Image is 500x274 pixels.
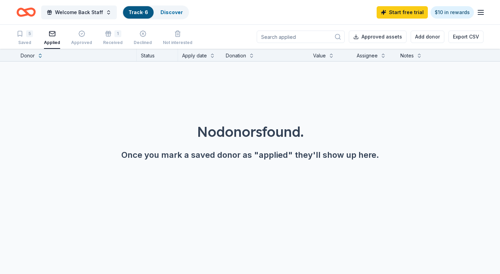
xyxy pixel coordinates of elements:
div: Once you mark a saved donor as "applied" they'll show up here. [16,150,484,161]
button: 1Received [103,28,123,49]
div: Assignee [357,52,378,60]
span: Welcome Back Staff [55,8,103,17]
div: Donor [21,52,35,60]
button: Export CSV [448,31,484,43]
button: Approved [71,28,92,49]
button: Approved assets [349,31,407,43]
div: Not interested [163,40,192,45]
button: Welcome Back Staff [41,6,117,19]
div: Received [103,40,123,45]
div: Value [313,52,326,60]
div: Declined [134,40,152,45]
a: Discover [160,9,183,15]
div: 1 [114,30,121,37]
div: Status [137,49,178,61]
button: 5Saved [16,28,33,49]
div: Approved [71,40,92,45]
button: Track· 6Discover [122,6,189,19]
div: 5 [26,30,33,37]
div: Apply date [182,52,207,60]
a: Home [16,4,36,20]
button: Declined [134,28,152,49]
input: Search applied [257,31,345,43]
div: Applied [44,40,60,45]
div: No donors found. [16,122,484,141]
button: Not interested [163,28,192,49]
div: Notes [400,52,414,60]
div: Donation [226,52,246,60]
a: Start free trial [377,6,428,19]
button: Add donor [411,31,444,43]
div: Saved [16,40,33,45]
a: Track· 6 [129,9,148,15]
a: $10 in rewards [431,6,474,19]
button: Applied [44,28,60,49]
